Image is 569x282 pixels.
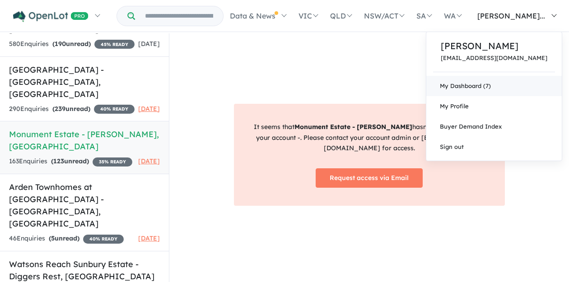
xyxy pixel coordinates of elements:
[426,96,562,116] a: My Profile
[249,122,490,154] p: It seems that hasn't been assigned to your account - . Please contact your account admin or [EMAI...
[51,157,89,165] strong: ( unread)
[13,11,89,22] img: Openlot PRO Logo White
[137,6,221,26] input: Try estate name, suburb, builder or developer
[83,235,124,244] span: 40 % READY
[93,157,132,166] span: 35 % READY
[9,156,132,167] div: 163 Enquir ies
[426,76,562,96] a: My Dashboard (7)
[53,157,64,165] span: 123
[9,64,160,100] h5: [GEOGRAPHIC_DATA] - [GEOGRAPHIC_DATA] , [GEOGRAPHIC_DATA]
[316,168,423,188] a: Request access via Email
[138,40,160,48] span: [DATE]
[138,157,160,165] span: [DATE]
[9,128,160,153] h5: Monument Estate - [PERSON_NAME] , [GEOGRAPHIC_DATA]
[9,233,124,244] div: 46 Enquir ies
[441,55,547,61] a: [EMAIL_ADDRESS][DOMAIN_NAME]
[52,105,90,113] strong: ( unread)
[138,105,160,113] span: [DATE]
[9,104,135,115] div: 290 Enquir ies
[51,234,55,242] span: 5
[55,105,65,113] span: 239
[440,102,469,110] span: My Profile
[138,234,160,242] span: [DATE]
[94,105,135,114] span: 40 % READY
[9,39,135,50] div: 580 Enquir ies
[426,116,562,137] a: Buyer Demand Index
[94,40,135,49] span: 45 % READY
[52,40,91,48] strong: ( unread)
[49,234,79,242] strong: ( unread)
[55,40,66,48] span: 190
[426,137,562,157] a: Sign out
[441,39,547,53] a: [PERSON_NAME]
[294,123,412,131] strong: Monument Estate - [PERSON_NAME]
[9,181,160,230] h5: Arden Townhomes at [GEOGRAPHIC_DATA] - [GEOGRAPHIC_DATA] , [GEOGRAPHIC_DATA]
[477,11,545,20] span: [PERSON_NAME]...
